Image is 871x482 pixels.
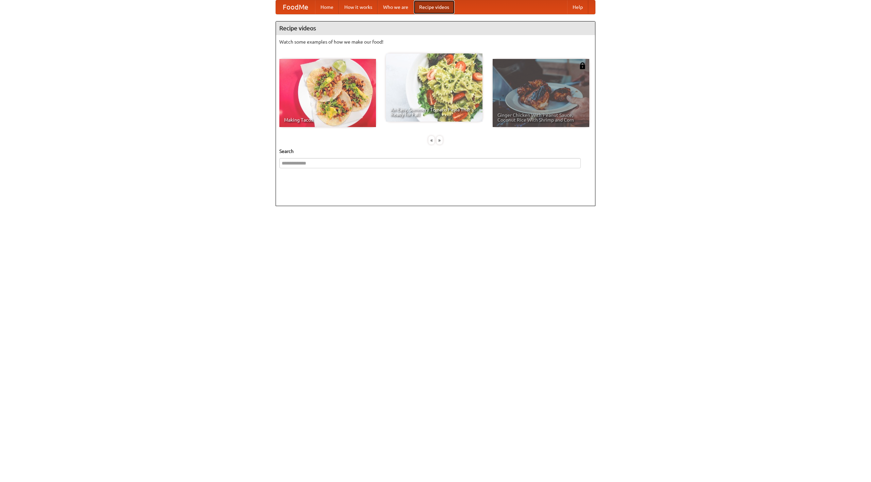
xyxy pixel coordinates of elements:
span: Making Tacos [284,118,371,122]
span: An Easy, Summery Tomato Pasta That's Ready for Fall [391,107,478,117]
a: Recipe videos [414,0,455,14]
p: Watch some examples of how we make our food! [279,38,592,45]
div: » [437,136,443,144]
h4: Recipe videos [276,21,595,35]
a: How it works [339,0,378,14]
a: Help [567,0,588,14]
img: 483408.png [579,62,586,69]
a: FoodMe [276,0,315,14]
h5: Search [279,148,592,155]
div: « [428,136,434,144]
a: Making Tacos [279,59,376,127]
a: Who we are [378,0,414,14]
a: An Easy, Summery Tomato Pasta That's Ready for Fall [386,53,482,122]
a: Home [315,0,339,14]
